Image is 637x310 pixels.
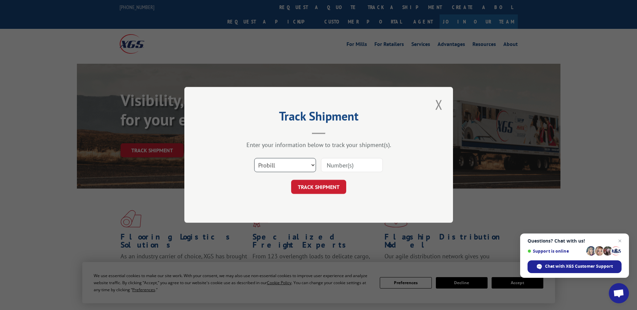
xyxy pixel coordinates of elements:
[609,283,629,303] a: Open chat
[433,95,445,114] button: Close modal
[291,180,346,194] button: TRACK SHIPMENT
[321,158,383,172] input: Number(s)
[528,249,584,254] span: Support is online
[545,263,613,269] span: Chat with XGS Customer Support
[528,260,622,273] span: Chat with XGS Customer Support
[218,141,419,149] div: Enter your information below to track your shipment(s).
[218,111,419,124] h2: Track Shipment
[528,238,622,244] span: Questions? Chat with us!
